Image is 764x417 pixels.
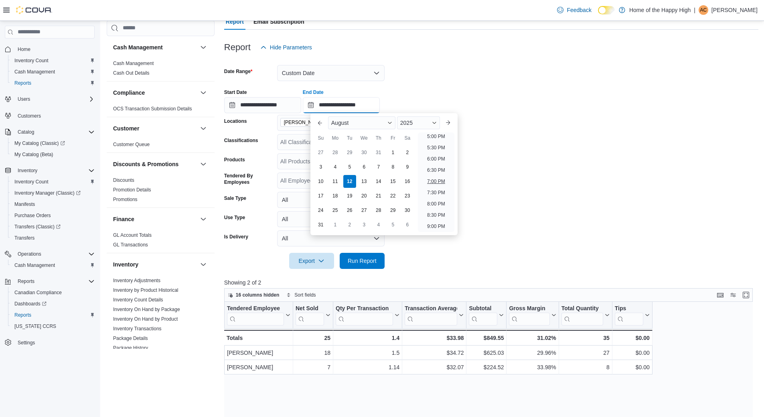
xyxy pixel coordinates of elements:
button: Reports [2,276,98,287]
span: Home [14,44,95,54]
a: Dashboards [8,298,98,309]
a: Inventory On Hand by Package [113,307,180,312]
h3: Discounts & Promotions [113,160,178,168]
span: Reports [14,312,31,318]
div: Button. Open the month selector. August is currently selected. [328,116,395,129]
span: Transfers (Classic) [14,224,61,230]
button: Customer [113,124,197,132]
div: Total Quantity [561,305,603,325]
button: Subtotal [469,305,504,325]
div: day-2 [343,218,356,231]
button: Qty Per Transaction [336,305,399,325]
span: My Catalog (Classic) [14,140,65,146]
div: Sa [401,132,414,144]
label: Date Range [224,68,253,75]
span: Operations [18,251,41,257]
div: day-31 [314,218,327,231]
div: Customer [107,140,215,153]
input: Press the down key to open a popover containing a calendar. [224,97,301,113]
span: Cash Management [11,260,95,270]
button: Discounts & Promotions [199,159,208,169]
label: Use Type [224,214,245,221]
div: day-4 [372,218,385,231]
div: 18 [296,348,330,358]
span: Cash Management [14,69,55,75]
button: Customer [199,124,208,133]
a: Cash Management [11,260,58,270]
div: day-24 [314,204,327,217]
a: Inventory by Product Historical [113,287,178,293]
div: day-25 [329,204,342,217]
div: day-15 [387,175,399,188]
span: My Catalog (Beta) [11,150,95,159]
a: Discounts [113,177,134,183]
button: Inventory Count [8,176,98,187]
div: Gross Margin [509,305,549,325]
span: Canadian Compliance [14,289,62,296]
a: Inventory Count Details [113,297,163,303]
label: Start Date [224,89,247,96]
span: GL Transactions [113,242,148,248]
a: Transfers [11,233,38,243]
a: Customers [14,111,44,121]
a: Inventory Manager (Classic) [11,188,84,198]
span: Home [18,46,30,53]
button: Next month [442,116,454,129]
span: Inventory [14,166,95,175]
div: day-6 [358,161,371,173]
div: Total Quantity [561,305,603,313]
span: Inventory Count [11,56,95,65]
div: Ashleigh Campbell [699,5,708,15]
div: day-19 [343,189,356,202]
div: 25 [296,333,330,343]
button: Compliance [113,89,197,97]
div: day-22 [387,189,399,202]
span: Dundas - Osler Drive - Friendly Stranger [280,118,357,127]
div: Finance [107,230,215,253]
span: Washington CCRS [11,321,95,331]
div: day-12 [343,175,356,188]
a: Customer Queue [113,142,150,147]
div: Cash Management [107,59,215,81]
span: Package History [113,345,148,351]
img: Cova [16,6,52,14]
div: Tips [615,305,643,325]
a: OCS Transaction Submission Details [113,106,192,112]
button: Catalog [14,127,37,137]
div: day-5 [387,218,399,231]
button: Transaction Average [405,305,464,325]
button: Operations [14,249,45,259]
button: Reports [8,309,98,321]
span: My Catalog (Classic) [11,138,95,148]
button: Tendered Employee [227,305,290,325]
button: Home [2,43,98,55]
button: Sort fields [283,290,319,300]
li: 7:30 PM [424,188,448,197]
span: Inventory Adjustments [113,277,160,284]
span: Inventory Manager (Classic) [11,188,95,198]
div: day-23 [401,189,414,202]
span: Reports [14,80,31,86]
span: Customers [18,113,41,119]
div: $33.98 [405,333,464,343]
a: My Catalog (Classic) [8,138,98,149]
span: Transfers (Classic) [11,222,95,232]
input: Dark Mode [598,6,615,14]
button: Discounts & Promotions [113,160,197,168]
span: Feedback [567,6,591,14]
a: Cash Out Details [113,70,150,76]
div: Net Sold [296,305,324,313]
li: 6:30 PM [424,165,448,175]
div: day-31 [372,146,385,159]
span: [PERSON_NAME] Drive - Friendly Stranger [284,118,347,126]
h3: Customer [113,124,139,132]
div: day-20 [358,189,371,202]
a: Promotions [113,197,138,202]
a: Inventory Count [11,56,52,65]
button: Tips [615,305,650,325]
button: Previous Month [314,116,326,129]
span: Operations [14,249,95,259]
a: Inventory Manager (Classic) [8,187,98,199]
div: Tendered Employee [227,305,284,313]
button: Cash Management [113,43,197,51]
